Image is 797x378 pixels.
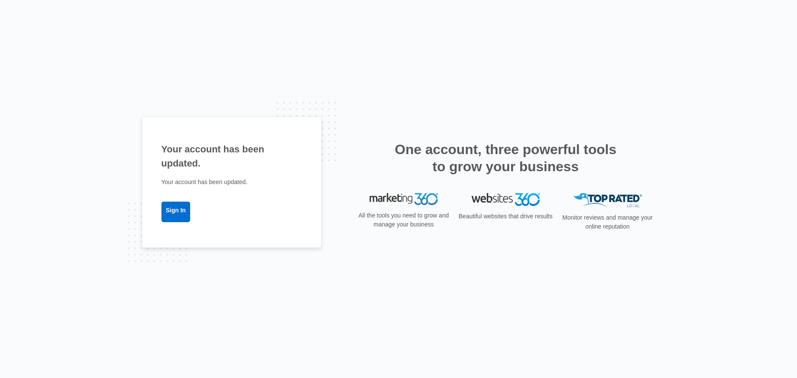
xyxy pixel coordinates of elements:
img: Top Rated Local [573,193,642,207]
p: Beautiful websites that drive results [458,212,554,221]
h2: One account, three powerful tools to grow your business [392,141,619,175]
a: Sign In [161,202,191,222]
p: Monitor reviews and manage your online reputation [560,213,656,231]
img: Websites 360 [472,193,540,205]
h1: Your account has been updated. [161,142,302,170]
p: Your account has been updated. [161,178,302,187]
p: All the tools you need to grow and manage your business [356,211,452,229]
img: Marketing 360 [370,193,438,205]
